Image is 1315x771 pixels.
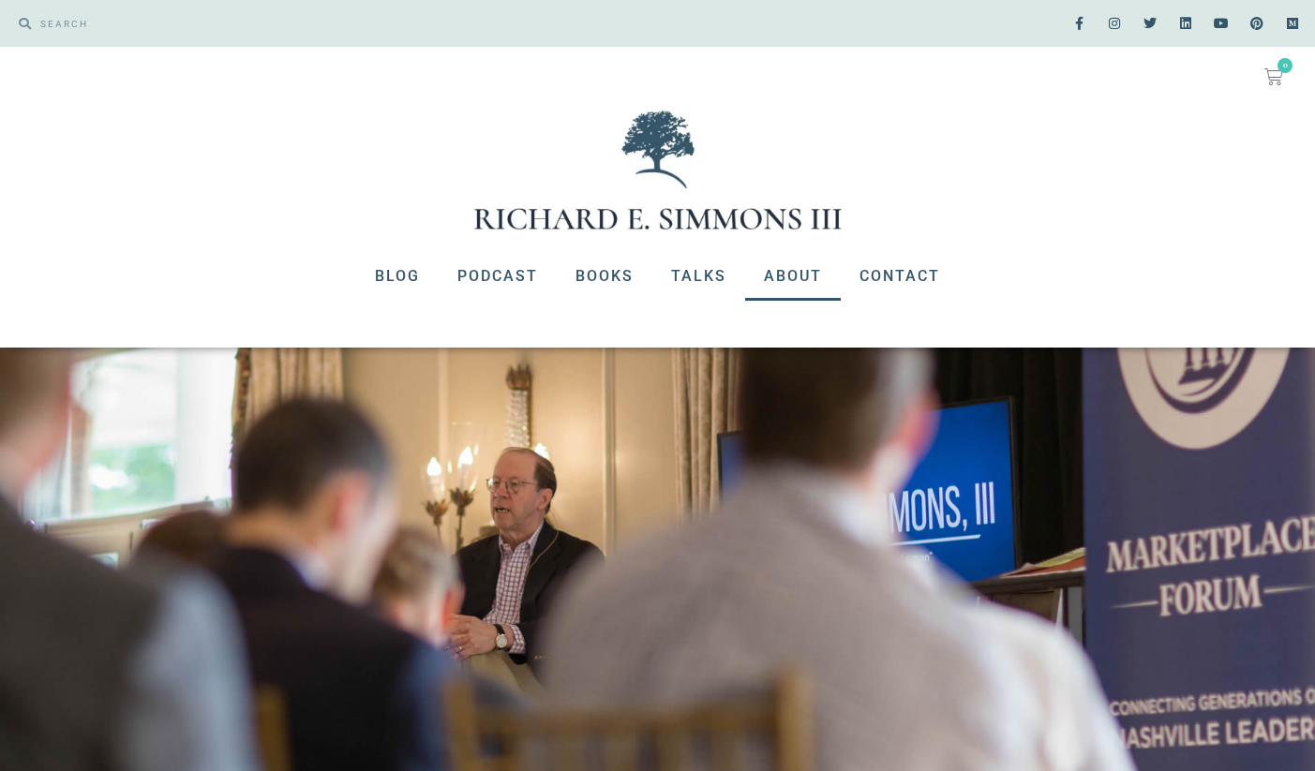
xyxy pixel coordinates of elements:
a: 0 [1242,56,1306,97]
a: Blog [356,252,439,301]
a: Talks [652,252,745,301]
a: Contact [841,252,959,301]
a: Podcast [439,252,557,301]
a: About [745,252,841,301]
a: Books [557,252,652,301]
span: 0 [1278,58,1293,73]
input: SEARCH [31,9,649,37]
